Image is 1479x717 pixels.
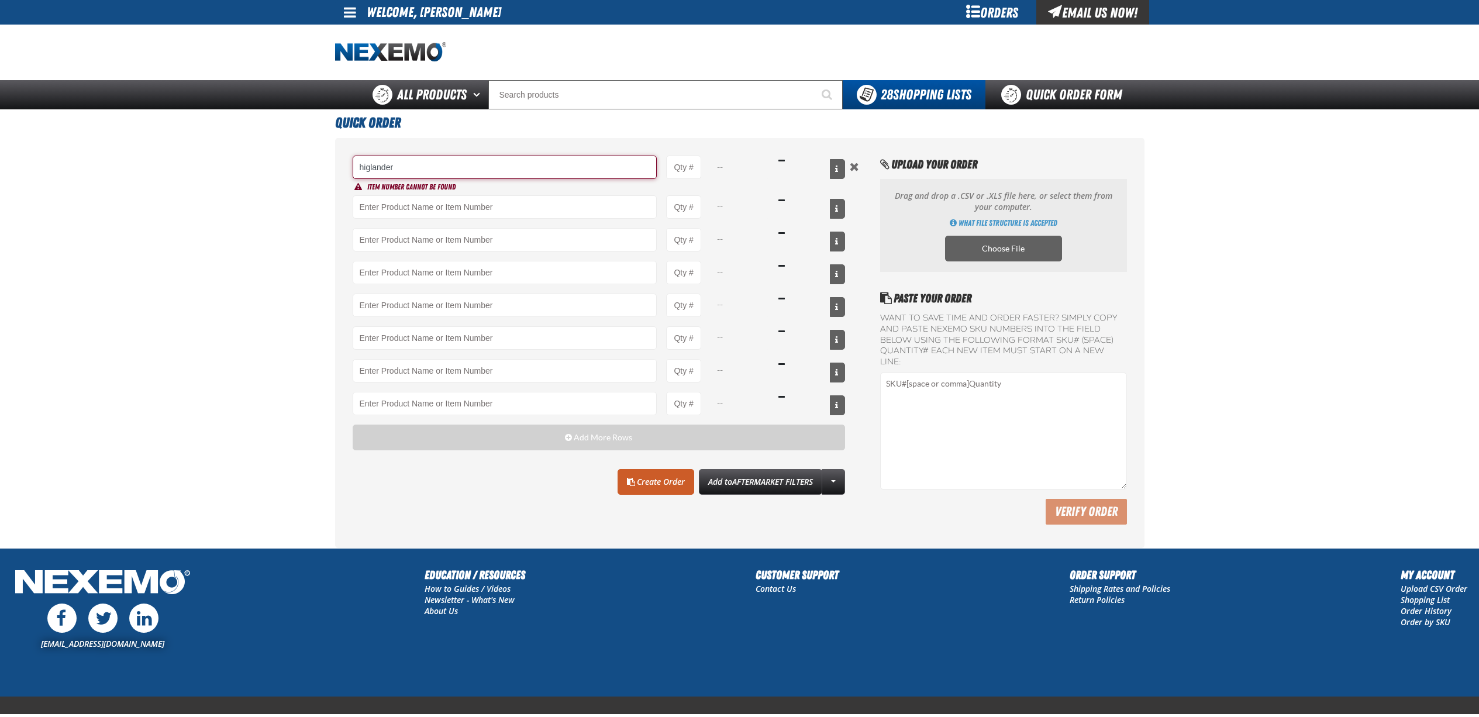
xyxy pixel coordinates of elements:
[353,156,657,179] input: Product
[881,87,893,103] strong: 28
[892,191,1115,213] p: Drag and drop a .CSV or .XLS file here, or select them from your computer.
[666,261,701,284] input: Product Quantity
[1401,566,1467,584] h2: My Account
[353,392,657,415] : Product
[41,638,164,649] a: [EMAIL_ADDRESS][DOMAIN_NAME]
[353,228,657,251] : Product
[666,228,701,251] input: Product Quantity
[1070,583,1170,594] a: Shipping Rates and Policies
[367,182,456,191] span: Item number cannot be found
[756,583,796,594] a: Contact Us
[1401,594,1450,605] a: Shopping List
[335,115,401,131] span: Quick Order
[985,80,1144,109] a: Quick Order Form
[880,156,1126,173] h2: Upload Your Order
[756,566,839,584] h2: Customer Support
[1070,566,1170,584] h2: Order Support
[666,359,701,382] input: Product Quantity
[397,84,467,105] span: All Products
[830,330,845,350] button: View All Prices
[574,433,632,442] span: Add More Rows
[822,469,845,495] a: More Actions
[488,80,843,109] input: Search
[843,80,985,109] button: You have 28 Shopping Lists. Open to view details
[666,156,701,179] input: Product Quantity
[12,566,194,601] img: Nexemo Logo
[945,236,1062,261] label: Choose CSV, XLSX or ODS file to import multiple products. Opens a popup
[881,87,971,103] span: Shopping Lists
[880,313,1126,368] label: Want to save time and order faster? Simply copy and paste NEXEMO SKU numbers into the field below...
[335,42,446,63] img: Nexemo logo
[732,476,813,487] span: AFTERMARKET FILTERS
[830,199,845,219] button: View All Prices
[425,566,525,584] h2: Education / Resources
[353,261,657,284] : Product
[425,605,458,616] a: About Us
[353,425,846,450] button: Add More Rows
[813,80,843,109] button: Start Searching
[666,294,701,317] input: Product Quantity
[950,218,1057,229] a: Get Directions of how to import multiple products using an CSV, XLSX or ODS file. Opens a popup
[708,476,813,487] span: Add to
[353,326,657,350] : Product
[830,232,845,251] button: View All Prices
[1401,605,1452,616] a: Order History
[880,289,1126,307] h2: Paste Your Order
[830,264,845,284] button: View All Prices
[699,469,822,495] button: Add toAFTERMARKET FILTERS
[425,594,515,605] a: Newsletter - What's New
[666,195,701,219] input: Product Quantity
[666,392,701,415] input: Product Quantity
[1401,583,1467,594] a: Upload CSV Order
[425,583,511,594] a: How to Guides / Videos
[469,80,488,109] button: Open All Products pages
[666,326,701,350] input: Product Quantity
[830,395,845,415] button: View All Prices
[353,294,657,317] : Product
[618,469,694,495] a: Create Order
[830,159,845,179] button: View All Prices
[830,297,845,317] button: View All Prices
[1401,616,1450,628] a: Order by SKU
[847,160,861,173] button: Remove the current row
[353,359,657,382] : Product
[353,195,657,219] : Product
[830,363,845,382] button: View All Prices
[335,42,446,63] a: Home
[1070,594,1125,605] a: Return Policies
